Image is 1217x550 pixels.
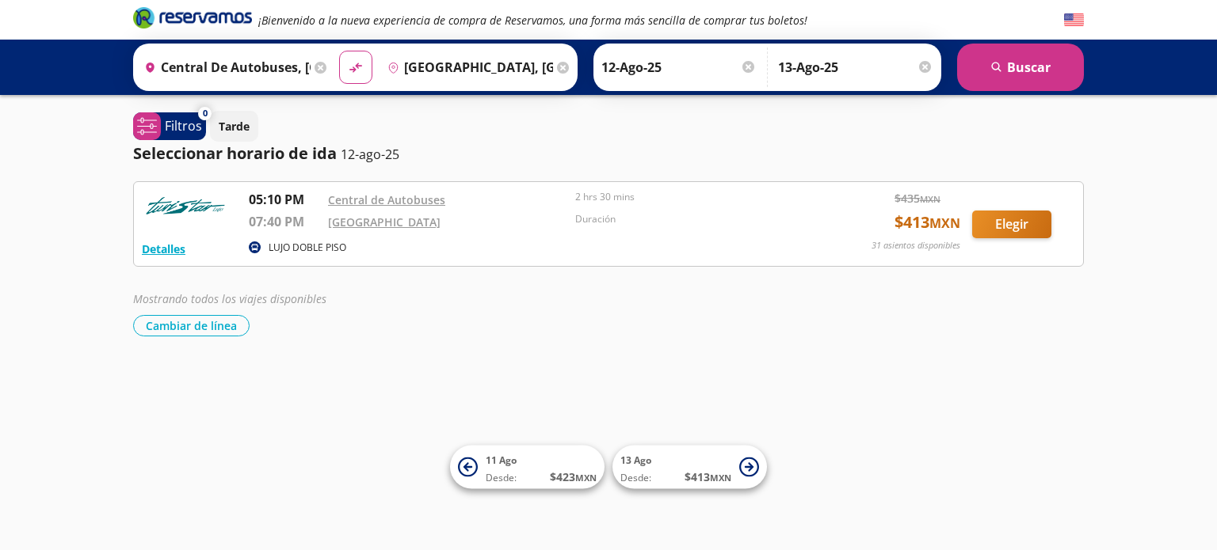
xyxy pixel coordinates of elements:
button: Elegir [972,211,1051,238]
img: RESERVAMOS [142,190,229,222]
p: 12-ago-25 [341,145,399,164]
p: 31 asientos disponibles [872,239,960,252]
button: Buscar [957,44,1084,91]
span: Desde: [486,471,517,485]
a: Brand Logo [133,6,252,34]
button: Tarde [210,111,258,142]
span: $ 423 [550,468,597,485]
input: Opcional [778,47,933,87]
p: 05:10 PM [249,190,320,209]
span: 0 [203,107,208,120]
p: Duración [575,212,815,226]
small: MXN [929,214,960,232]
em: ¡Bienvenido a la nueva experiencia de compra de Reservamos, una forma más sencilla de comprar tus... [258,13,807,28]
span: 11 Ago [486,453,517,467]
a: Central de Autobuses [328,192,445,207]
p: LUJO DOBLE PISO [269,241,346,255]
span: $ 435 [895,190,940,207]
small: MXN [575,472,597,484]
span: Desde: [620,471,651,485]
span: $ 413 [895,211,960,234]
p: 07:40 PM [249,212,320,231]
small: MXN [920,193,940,205]
button: English [1064,10,1084,30]
button: 11 AgoDesde:$423MXN [450,446,605,489]
p: Tarde [219,118,250,135]
small: MXN [710,472,731,484]
p: Filtros [165,116,202,135]
button: Detalles [142,241,185,257]
button: Cambiar de línea [133,315,250,336]
p: Seleccionar horario de ida [133,142,337,165]
input: Buscar Destino [381,47,554,87]
button: 0Filtros [133,112,206,140]
button: 13 AgoDesde:$413MXN [612,446,767,489]
input: Elegir Fecha [601,47,757,87]
span: 13 Ago [620,453,651,467]
p: 2 hrs 30 mins [575,190,815,204]
a: [GEOGRAPHIC_DATA] [328,214,441,229]
input: Buscar Origen [138,47,311,87]
i: Brand Logo [133,6,252,29]
em: Mostrando todos los viajes disponibles [133,291,326,306]
span: $ 413 [685,468,731,485]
